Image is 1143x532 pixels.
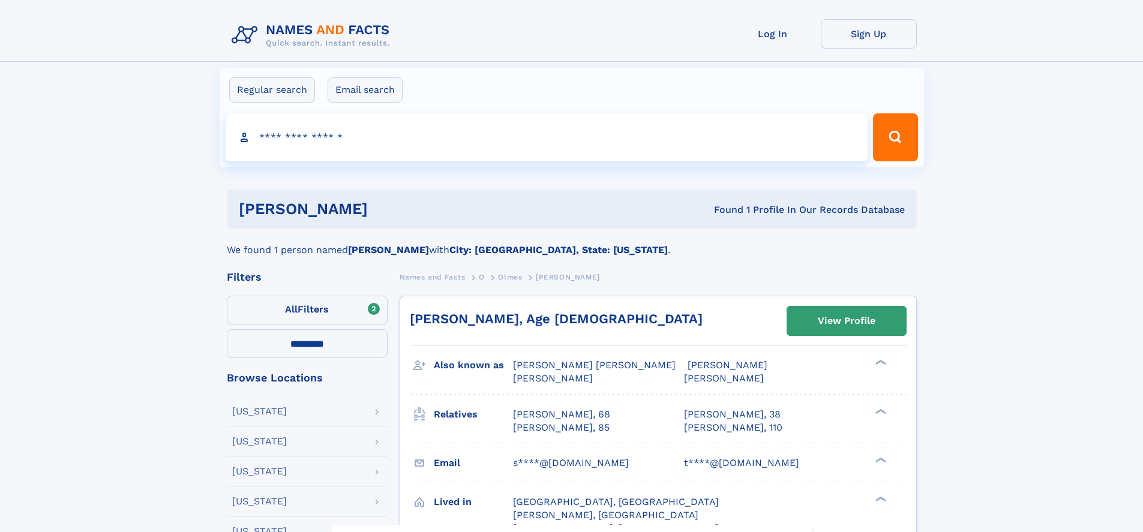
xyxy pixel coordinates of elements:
[348,244,429,256] b: [PERSON_NAME]
[232,467,287,476] div: [US_STATE]
[434,404,513,425] h3: Relatives
[684,372,764,384] span: [PERSON_NAME]
[541,203,905,217] div: Found 1 Profile In Our Records Database
[229,77,315,103] label: Regular search
[787,306,906,335] a: View Profile
[513,496,719,507] span: [GEOGRAPHIC_DATA], [GEOGRAPHIC_DATA]
[227,372,388,383] div: Browse Locations
[725,19,821,49] a: Log In
[873,113,917,161] button: Search Button
[684,408,781,421] a: [PERSON_NAME], 38
[410,311,703,326] a: [PERSON_NAME], Age [DEMOGRAPHIC_DATA]
[239,202,541,217] h1: [PERSON_NAME]
[513,359,676,371] span: [PERSON_NAME] [PERSON_NAME]
[227,229,917,257] div: We found 1 person named with .
[227,272,388,282] div: Filters
[684,421,782,434] a: [PERSON_NAME], 110
[449,244,668,256] b: City: [GEOGRAPHIC_DATA], State: [US_STATE]
[434,355,513,375] h3: Also known as
[513,408,610,421] a: [PERSON_NAME], 68
[434,492,513,512] h3: Lived in
[498,269,522,284] a: Olmes
[872,407,887,415] div: ❯
[227,296,388,324] label: Filters
[232,437,287,446] div: [US_STATE]
[872,359,887,366] div: ❯
[872,456,887,464] div: ❯
[513,509,698,521] span: [PERSON_NAME], [GEOGRAPHIC_DATA]
[232,497,287,506] div: [US_STATE]
[400,269,466,284] a: Names and Facts
[434,453,513,473] h3: Email
[227,19,400,52] img: Logo Names and Facts
[498,273,522,281] span: Olmes
[226,113,868,161] input: search input
[285,303,298,315] span: All
[232,407,287,416] div: [US_STATE]
[479,273,485,281] span: O
[818,307,875,335] div: View Profile
[513,372,593,384] span: [PERSON_NAME]
[513,421,610,434] a: [PERSON_NAME], 85
[479,269,485,284] a: O
[872,495,887,503] div: ❯
[536,273,600,281] span: [PERSON_NAME]
[821,19,917,49] a: Sign Up
[688,359,767,371] span: [PERSON_NAME]
[328,77,403,103] label: Email search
